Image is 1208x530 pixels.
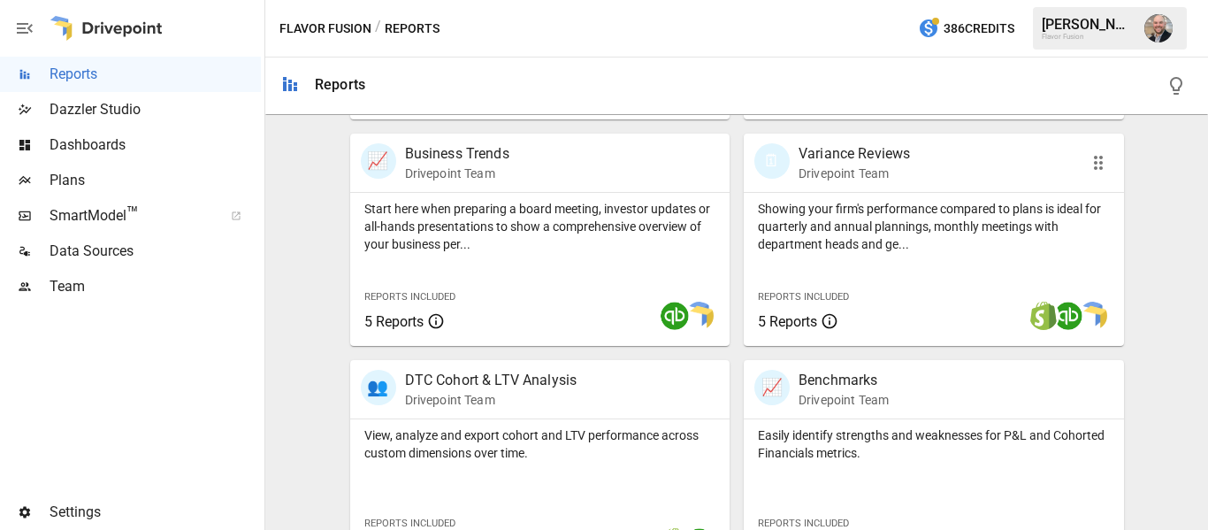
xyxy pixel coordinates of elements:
img: Dustin Jacobson [1144,14,1173,42]
span: 5 Reports [364,313,424,330]
button: Flavor Fusion [279,18,371,40]
div: Reports [315,76,365,93]
div: [PERSON_NAME] [1042,16,1134,33]
button: 386Credits [911,12,1021,45]
img: quickbooks [1054,302,1082,330]
p: Drivepoint Team [799,391,889,409]
p: Drivepoint Team [405,165,509,182]
button: Dustin Jacobson [1134,4,1183,53]
span: 5 Reports [758,313,817,330]
p: Drivepoint Team [799,165,910,182]
p: Easily identify strengths and weaknesses for P&L and Cohorted Financials metrics. [758,426,1110,462]
p: Variance Reviews [799,143,910,165]
span: Data Sources [50,241,261,262]
p: Start here when preparing a board meeting, investor updates or all-hands presentations to show a ... [364,200,716,253]
div: 📈 [361,143,396,179]
img: shopify [1029,302,1058,330]
p: View, analyze and export cohort and LTV performance across custom dimensions over time. [364,426,716,462]
div: 👥 [361,370,396,405]
p: Drivepoint Team [405,391,577,409]
div: / [375,18,381,40]
span: Reports Included [758,518,849,529]
span: ™ [126,203,139,225]
div: 📈 [754,370,790,405]
span: Reports [50,64,261,85]
div: Flavor Fusion [1042,33,1134,41]
p: DTC Cohort & LTV Analysis [405,370,577,391]
span: SmartModel [50,205,211,227]
span: Reports Included [364,518,455,529]
img: quickbooks [661,302,689,330]
img: smart model [685,302,714,330]
p: Business Trends [405,143,509,165]
span: Reports Included [758,291,849,303]
span: 386 Credits [944,18,1014,40]
span: Reports Included [364,291,455,303]
p: Benchmarks [799,370,889,391]
div: 🗓 [754,143,790,179]
span: Plans [50,170,261,191]
span: Team [50,276,261,297]
span: Settings [50,502,261,523]
span: Dazzler Studio [50,99,261,120]
img: smart model [1079,302,1107,330]
span: Dashboards [50,134,261,156]
p: Showing your firm's performance compared to plans is ideal for quarterly and annual plannings, mo... [758,200,1110,253]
